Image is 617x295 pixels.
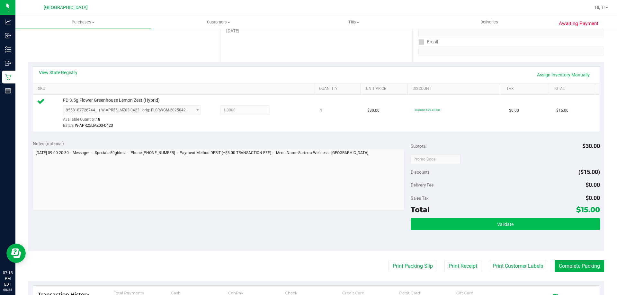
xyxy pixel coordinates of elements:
[319,86,358,91] a: Quantity
[489,260,547,272] button: Print Customer Labels
[33,141,64,146] span: Notes (optional)
[151,19,286,25] span: Customers
[5,19,11,25] inline-svg: Analytics
[286,19,421,25] span: Tills
[5,32,11,39] inline-svg: Inbound
[366,86,405,91] a: Unit Price
[555,260,604,272] button: Complete Packing
[38,86,311,91] a: SKU
[44,5,88,10] span: [GEOGRAPHIC_DATA]
[559,20,598,27] span: Awaiting Payment
[411,154,461,164] input: Promo Code
[3,270,13,287] p: 07:18 PM EDT
[389,260,437,272] button: Print Packing Slip
[411,182,434,187] span: Delivery Fee
[472,19,507,25] span: Deliveries
[226,28,406,34] div: [DATE]
[39,69,77,76] a: View State Registry
[586,181,600,188] span: $0.00
[63,123,74,128] span: Batch:
[5,74,11,80] inline-svg: Retail
[418,37,438,47] label: Email
[5,88,11,94] inline-svg: Reports
[533,69,594,80] a: Assign Inventory Manually
[367,108,380,114] span: $30.00
[415,108,440,111] span: 50ghlmz: 50% off line
[556,108,568,114] span: $15.00
[422,15,557,29] a: Deliveries
[418,28,604,37] input: Format: (999) 999-9999
[411,166,430,178] span: Discounts
[497,222,514,227] span: Validate
[576,205,600,214] span: $15.00
[509,108,519,114] span: $0.00
[411,143,426,149] span: Subtotal
[63,115,208,127] div: Available Quantity:
[506,86,546,91] a: Tax
[553,86,592,91] a: Total
[75,123,113,128] span: W-APR25LMZ03-0423
[578,169,600,175] span: ($15.00)
[411,205,430,214] span: Total
[96,117,100,122] span: 18
[411,195,429,201] span: Sales Tax
[15,19,151,25] span: Purchases
[411,218,600,230] button: Validate
[582,143,600,149] span: $30.00
[444,260,481,272] button: Print Receipt
[5,46,11,53] inline-svg: Inventory
[595,5,605,10] span: Hi, T!
[320,108,322,114] span: 1
[3,287,13,292] p: 08/25
[413,86,499,91] a: Discount
[286,15,421,29] a: Tills
[63,97,160,103] span: FD 3.5g Flower Greenhouse Lemon Zest (Hybrid)
[15,15,151,29] a: Purchases
[586,195,600,201] span: $0.00
[6,244,26,263] iframe: Resource center
[5,60,11,66] inline-svg: Outbound
[151,15,286,29] a: Customers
